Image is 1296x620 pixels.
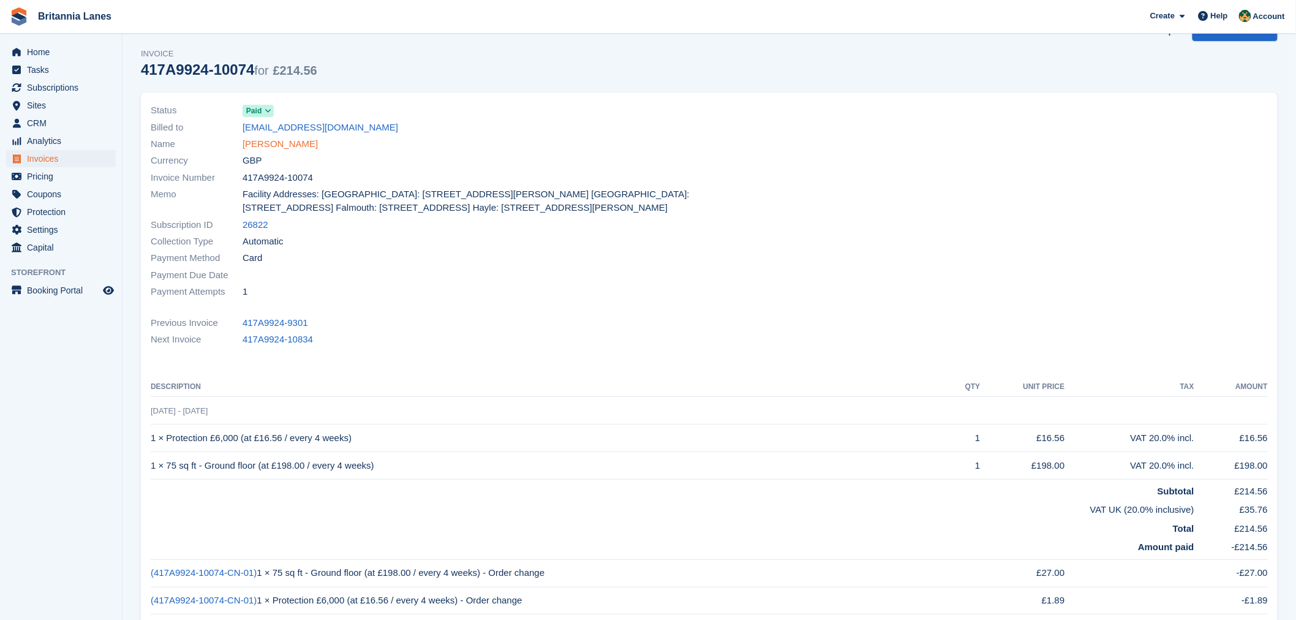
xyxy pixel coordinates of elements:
[10,7,28,26] img: stora-icon-8386f47178a22dfd0bd8f6a31ec36ba5ce8667c1dd55bd0f319d3a0aa187defe.svg
[1239,10,1251,22] img: Nathan Kellow
[151,235,243,249] span: Collection Type
[243,333,313,347] a: 417A9924-10834
[27,61,100,78] span: Tasks
[1194,498,1268,517] td: £35.76
[151,406,208,415] span: [DATE] - [DATE]
[981,587,1065,614] td: £1.89
[151,171,243,185] span: Invoice Number
[1150,10,1175,22] span: Create
[27,221,100,238] span: Settings
[981,559,1065,587] td: £27.00
[33,6,116,26] a: Britannia Lanes
[151,285,243,299] span: Payment Attempts
[6,97,116,114] a: menu
[27,168,100,185] span: Pricing
[6,239,116,256] a: menu
[151,121,243,135] span: Billed to
[243,171,313,185] span: 417A9924-10074
[243,154,262,168] span: GBP
[151,218,243,232] span: Subscription ID
[6,150,116,167] a: menu
[151,268,243,282] span: Payment Due Date
[1194,587,1268,614] td: -£1.89
[273,64,317,77] span: £214.56
[1194,452,1268,480] td: £198.00
[243,104,274,118] a: Paid
[141,48,317,60] span: Invoice
[27,132,100,149] span: Analytics
[243,316,308,330] a: 417A9924-9301
[151,333,243,347] span: Next Invoice
[151,559,950,587] td: 1 × 75 sq ft - Ground floor (at £198.00 / every 4 weeks) - Order change
[1194,377,1268,397] th: Amount
[151,154,243,168] span: Currency
[151,587,950,614] td: 1 × Protection £6,000 (at £16.56 / every 4 weeks) - Order change
[27,115,100,132] span: CRM
[6,43,116,61] a: menu
[151,567,257,578] a: (417A9924-10074-CN-01)
[27,150,100,167] span: Invoices
[981,425,1065,452] td: £16.56
[151,137,243,151] span: Name
[27,97,100,114] span: Sites
[151,251,243,265] span: Payment Method
[6,168,116,185] a: menu
[6,79,116,96] a: menu
[1211,10,1228,22] span: Help
[1065,459,1194,473] div: VAT 20.0% incl.
[151,498,1194,517] td: VAT UK (20.0% inclusive)
[950,425,981,452] td: 1
[243,218,268,232] a: 26822
[255,64,269,77] span: for
[243,187,702,215] span: Facility Addresses: [GEOGRAPHIC_DATA]: [STREET_ADDRESS][PERSON_NAME] [GEOGRAPHIC_DATA]: [STREET_A...
[27,43,100,61] span: Home
[981,377,1065,397] th: Unit Price
[6,186,116,203] a: menu
[6,221,116,238] a: menu
[101,283,116,298] a: Preview store
[141,61,317,78] div: 417A9924-10074
[1194,517,1268,536] td: £214.56
[6,282,116,299] a: menu
[243,137,318,151] a: [PERSON_NAME]
[246,105,262,116] span: Paid
[1158,486,1194,496] strong: Subtotal
[6,203,116,221] a: menu
[27,203,100,221] span: Protection
[243,235,284,249] span: Automatic
[1194,535,1268,559] td: -£214.56
[950,377,981,397] th: QTY
[6,61,116,78] a: menu
[151,452,950,480] td: 1 × 75 sq ft - Ground floor (at £198.00 / every 4 weeks)
[151,377,950,397] th: Description
[27,79,100,96] span: Subscriptions
[1194,479,1268,498] td: £214.56
[1138,542,1194,552] strong: Amount paid
[151,187,243,215] span: Memo
[1065,377,1194,397] th: Tax
[1194,559,1268,587] td: -£27.00
[1173,523,1194,534] strong: Total
[1253,10,1285,23] span: Account
[27,239,100,256] span: Capital
[1065,431,1194,445] div: VAT 20.0% incl.
[981,452,1065,480] td: £198.00
[151,595,257,605] a: (417A9924-10074-CN-01)
[27,186,100,203] span: Coupons
[11,267,122,279] span: Storefront
[243,121,398,135] a: [EMAIL_ADDRESS][DOMAIN_NAME]
[1194,425,1268,452] td: £16.56
[243,251,263,265] span: Card
[27,282,100,299] span: Booking Portal
[151,316,243,330] span: Previous Invoice
[243,285,247,299] span: 1
[6,115,116,132] a: menu
[6,132,116,149] a: menu
[151,104,243,118] span: Status
[950,452,981,480] td: 1
[151,425,950,452] td: 1 × Protection £6,000 (at £16.56 / every 4 weeks)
